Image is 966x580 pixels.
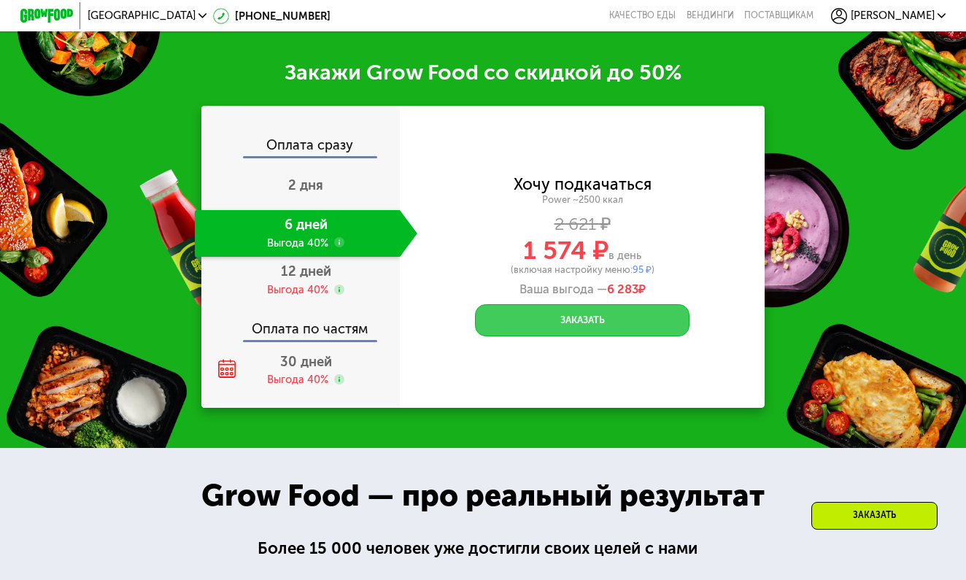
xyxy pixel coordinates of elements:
a: Вендинги [687,10,734,21]
span: [GEOGRAPHIC_DATA] [88,10,196,21]
span: [PERSON_NAME] [851,10,935,21]
div: 2 621 ₽ [400,217,765,231]
div: (включая настройку меню: ) [400,266,765,275]
span: в день [608,249,641,262]
span: ₽ [607,282,646,296]
span: 6 283 [607,282,638,296]
a: Качество еды [609,10,676,21]
span: 2 дня [288,177,323,193]
div: Заказать [811,502,938,530]
span: 12 дней [281,263,331,279]
div: поставщикам [744,10,814,21]
div: Ваша выгода — [400,282,765,296]
div: Выгода 40% [267,372,328,387]
div: Более 15 000 человек уже достигли своих целей с нами [258,536,708,561]
span: 30 дней [280,354,332,370]
button: Заказать [475,304,689,336]
div: Power ~2500 ккал [400,194,765,206]
div: Хочу подкачаться [514,177,652,192]
a: [PHONE_NUMBER] [213,8,330,24]
div: Выгода 40% [267,282,328,297]
span: 1 574 ₽ [523,235,608,266]
div: Grow Food — про реальный результат [179,473,787,519]
span: 95 ₽ [633,264,652,275]
div: Оплата по частям [203,309,400,340]
div: Оплата сразу [203,125,400,156]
